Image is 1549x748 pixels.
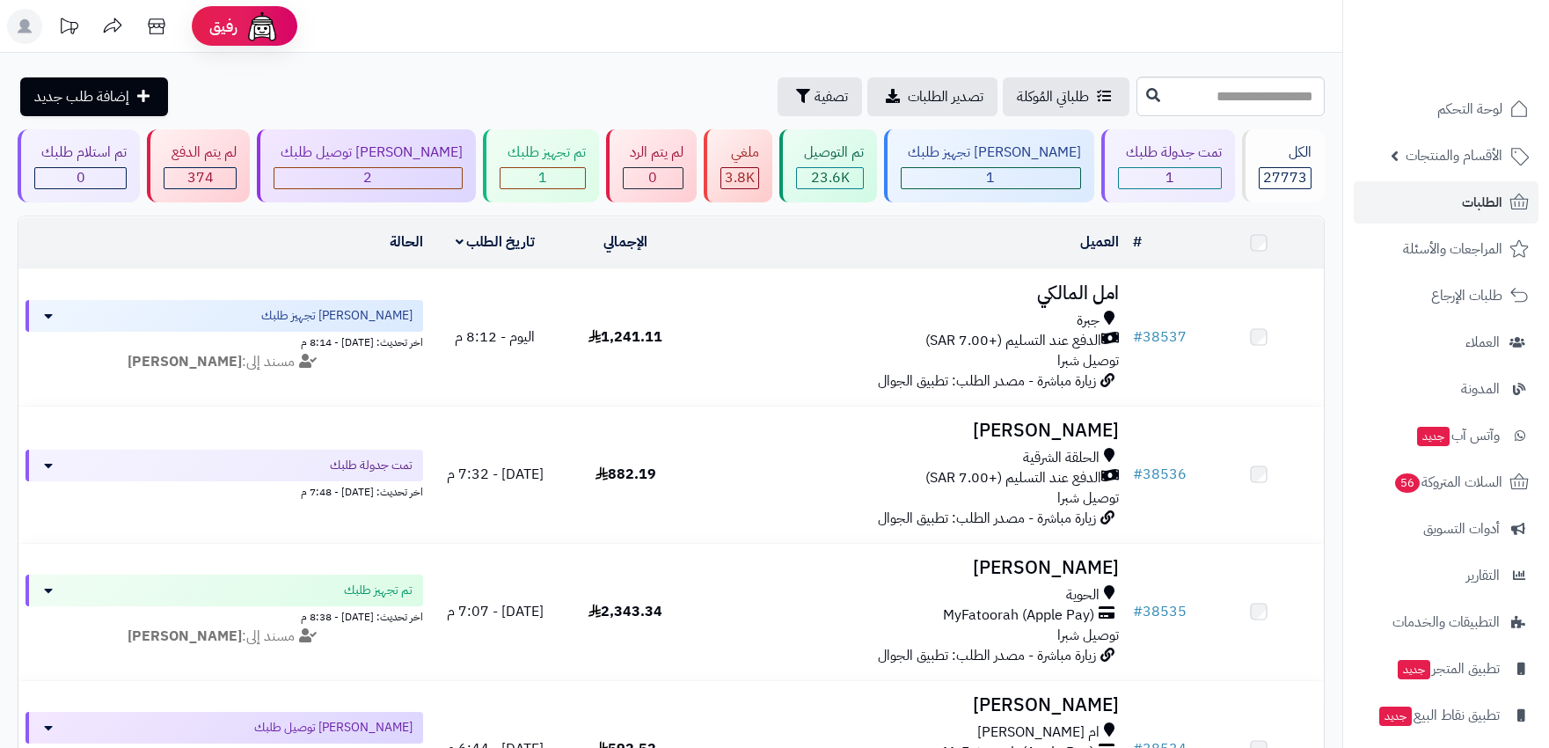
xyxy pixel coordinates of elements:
[648,167,657,188] span: 0
[479,129,602,202] a: تم تجهيز طلبك 1
[943,605,1094,626] span: MyFatoorah (Apple Pay)
[500,143,585,163] div: تم تجهيز طلبك
[455,326,535,348] span: اليوم - 8:12 م
[1437,97,1502,121] span: لوحة التحكم
[1354,368,1538,410] a: المدونة
[721,168,758,188] div: 3842
[1466,563,1500,588] span: التقارير
[330,457,413,474] span: تمت جدولة طلبك
[1133,601,1187,622] a: #38535
[1133,601,1143,622] span: #
[878,645,1096,666] span: زيارة مباشرة - مصدر الطلب: تطبيق الجوال
[698,558,1118,578] h3: [PERSON_NAME]
[698,283,1118,304] h3: امل المالكي
[588,601,662,622] span: 2,343.34
[164,168,235,188] div: 374
[77,167,85,188] span: 0
[1133,464,1187,485] a: #38536
[253,129,479,202] a: [PERSON_NAME] توصيل طلبك 2
[1379,707,1412,726] span: جديد
[1003,77,1129,116] a: طلباتي المُوكلة
[1354,414,1538,457] a: وآتس آبجديد
[538,167,547,188] span: 1
[1077,311,1100,331] span: جبرة
[143,129,252,202] a: لم يتم الدفع 374
[456,231,536,253] a: تاريخ الطلب
[47,9,91,48] a: تحديثات المنصة
[1133,231,1142,253] a: #
[1377,703,1500,728] span: تطبيق نقاط البيع
[1354,181,1538,224] a: الطلبات
[603,231,647,253] a: الإجمالي
[1133,326,1187,348] a: #38537
[588,326,662,348] span: 1,241.11
[35,168,126,188] div: 0
[34,143,127,163] div: تم استلام طلبك
[209,16,237,37] span: رفيق
[925,468,1101,488] span: الدفع عند التسليم (+7.00 SAR)
[977,722,1100,743] span: ام [PERSON_NAME]
[811,167,850,188] span: 23.6K
[261,307,413,325] span: [PERSON_NAME] تجهيز طلبك
[1119,168,1220,188] div: 1
[363,167,372,188] span: 2
[867,77,997,116] a: تصدير الطلبات
[1098,129,1238,202] a: تمت جدولة طلبك 1
[1238,129,1328,202] a: الكل27773
[700,129,776,202] a: ملغي 3.8K
[14,129,143,202] a: تم استلام طلبك 0
[1118,143,1221,163] div: تمت جدولة طلبك
[1354,601,1538,643] a: التطبيقات والخدمات
[164,143,236,163] div: لم يتم الدفع
[128,626,242,647] strong: [PERSON_NAME]
[1354,321,1538,363] a: العملاء
[1461,377,1500,401] span: المدونة
[344,582,413,599] span: تم تجهيز طلبك
[1023,448,1100,468] span: الحلقة الشرقية
[1133,326,1143,348] span: #
[925,331,1101,351] span: الدفع عند التسليم (+7.00 SAR)
[254,719,413,737] span: [PERSON_NAME] توصيل طلبك
[878,508,1096,529] span: زيارة مباشرة - مصدر الطلب: تطبيق الجوال
[26,332,423,350] div: اخر تحديث: [DATE] - 8:14 م
[1259,143,1312,163] div: الكل
[1415,423,1500,448] span: وآتس آب
[274,143,463,163] div: [PERSON_NAME] توصيل طلبك
[26,606,423,625] div: اخر تحديث: [DATE] - 8:38 م
[1354,461,1538,503] a: السلات المتروكة56
[908,86,983,107] span: تصدير الطلبات
[902,168,1080,188] div: 1
[1057,488,1119,509] span: توصيل شبرا
[623,143,683,163] div: لم يتم الرد
[797,168,862,188] div: 23552
[1393,470,1502,495] span: السلات المتروكة
[274,168,462,188] div: 2
[1392,610,1500,634] span: التطبيقات والخدمات
[725,167,755,188] span: 3.8K
[1354,694,1538,737] a: تطبيق نقاط البيعجديد
[880,129,1098,202] a: [PERSON_NAME] تجهيز طلبك 1
[1354,648,1538,690] a: تطبيق المتجرجديد
[1354,508,1538,550] a: أدوات التسويق
[603,129,700,202] a: لم يتم الرد 0
[1403,237,1502,261] span: المراجعات والأسئلة
[20,77,168,116] a: إضافة طلب جديد
[1429,49,1532,86] img: logo-2.png
[1066,585,1100,605] span: الحوية
[778,77,862,116] button: تصفية
[12,627,436,647] div: مسند إلى:
[1354,275,1538,317] a: طلبات الإرجاع
[12,352,436,372] div: مسند إلى:
[901,143,1081,163] div: [PERSON_NAME] تجهيز طلبك
[1417,427,1450,446] span: جديد
[595,464,656,485] span: 882.19
[1354,88,1538,130] a: لوحة التحكم
[776,129,880,202] a: تم التوصيل 23.6K
[34,86,129,107] span: إضافة طلب جديد
[1395,473,1420,493] span: 56
[245,9,280,44] img: ai-face.png
[1057,350,1119,371] span: توصيل شبرا
[187,167,214,188] span: 374
[698,421,1118,441] h3: [PERSON_NAME]
[1057,625,1119,646] span: توصيل شبرا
